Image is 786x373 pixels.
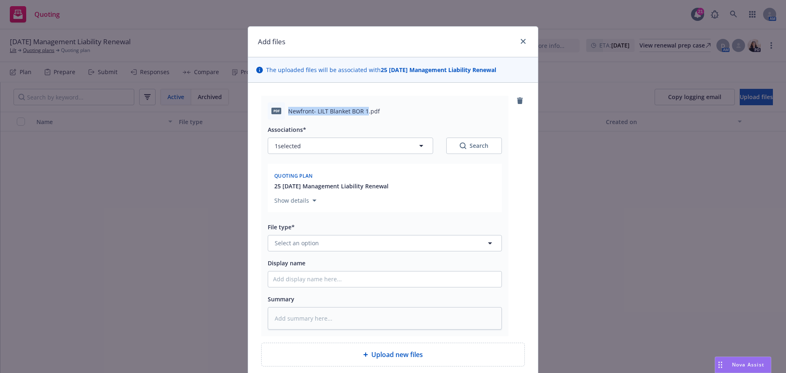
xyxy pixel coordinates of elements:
[732,361,764,368] span: Nova Assist
[460,142,466,149] svg: Search
[274,182,388,190] button: 25 [DATE] Management Liability Renewal
[268,259,305,267] span: Display name
[715,357,725,373] div: Drag to move
[268,223,295,231] span: File type*
[268,126,306,133] span: Associations*
[288,107,380,115] span: Newfront- LILT Blanket BOR 1.pdf
[515,96,525,106] a: remove
[268,138,433,154] button: 1selected
[275,239,319,247] span: Select an option
[446,138,502,154] button: SearchSearch
[518,36,528,46] a: close
[266,66,496,74] span: The uploaded files will be associated with
[275,142,301,150] span: 1 selected
[268,295,294,303] span: Summary
[381,66,496,74] strong: 25 [DATE] Management Liability Renewal
[268,271,501,287] input: Add display name here...
[371,350,423,359] span: Upload new files
[258,36,285,47] h1: Add files
[271,108,281,114] span: pdf
[268,235,502,251] button: Select an option
[261,343,525,366] div: Upload new files
[274,172,313,179] span: Quoting plan
[715,357,771,373] button: Nova Assist
[460,142,488,150] div: Search
[271,196,320,206] button: Show details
